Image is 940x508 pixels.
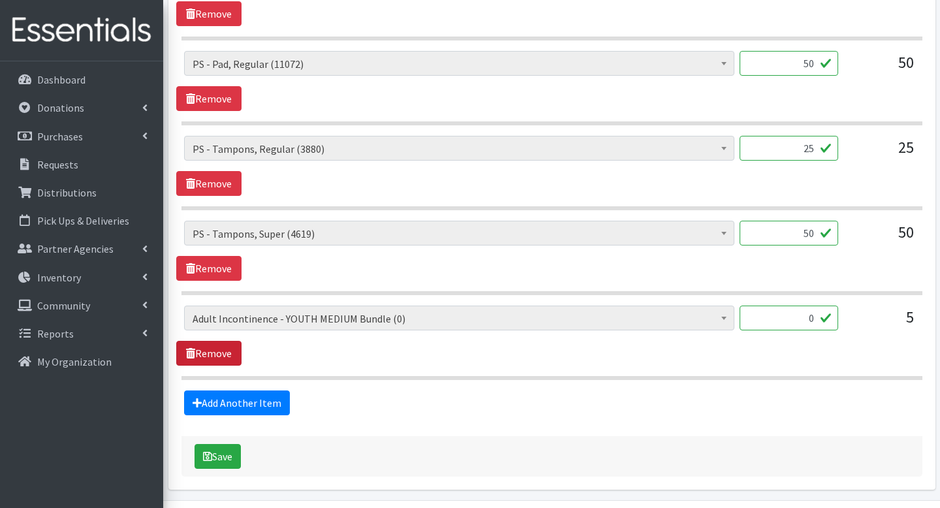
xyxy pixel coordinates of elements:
p: Pick Ups & Deliveries [37,214,129,227]
a: Add Another Item [184,390,290,415]
p: Distributions [37,186,97,199]
a: Dashboard [5,67,158,93]
a: Distributions [5,180,158,206]
div: 5 [849,306,914,341]
a: Reports [5,321,158,347]
div: 50 [849,51,914,86]
p: Partner Agencies [37,242,114,255]
a: Remove [176,341,242,366]
p: Community [37,299,90,312]
button: Save [195,444,241,469]
a: Remove [176,86,242,111]
p: My Organization [37,355,112,368]
a: Inventory [5,264,158,291]
span: PS - Tampons, Regular (3880) [184,136,734,161]
span: PS - Tampons, Super (4619) [193,225,726,243]
a: Purchases [5,123,158,150]
input: Quantity [740,51,838,76]
div: 25 [849,136,914,171]
a: Remove [176,171,242,196]
span: PS - Pad, Regular (11072) [193,55,726,73]
input: Quantity [740,136,838,161]
input: Quantity [740,221,838,246]
p: Donations [37,101,84,114]
a: Remove [176,1,242,26]
p: Reports [37,327,74,340]
span: Adult Incontinence - YOUTH MEDIUM Bundle (0) [184,306,734,330]
a: Requests [5,151,158,178]
img: HumanEssentials [5,8,158,52]
p: Requests [37,158,78,171]
span: PS - Pad, Regular (11072) [184,51,734,76]
div: 50 [849,221,914,256]
span: Adult Incontinence - YOUTH MEDIUM Bundle (0) [193,310,726,328]
p: Purchases [37,130,83,143]
span: PS - Tampons, Super (4619) [184,221,734,246]
a: Community [5,293,158,319]
input: Quantity [740,306,838,330]
a: Remove [176,256,242,281]
a: My Organization [5,349,158,375]
a: Pick Ups & Deliveries [5,208,158,234]
a: Partner Agencies [5,236,158,262]
a: Donations [5,95,158,121]
p: Inventory [37,271,81,284]
p: Dashboard [37,73,86,86]
span: PS - Tampons, Regular (3880) [193,140,726,158]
